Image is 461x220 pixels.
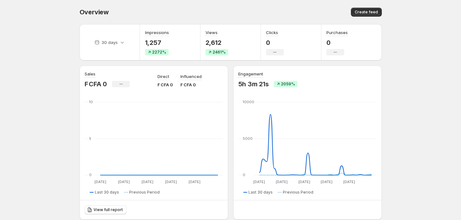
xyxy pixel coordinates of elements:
[283,190,313,195] span: Previous Period
[145,29,169,36] h3: Impressions
[85,71,95,77] h3: Sales
[95,190,119,195] span: Last 30 days
[243,173,245,177] text: 0
[238,71,263,77] h3: Engagement
[276,180,288,184] text: [DATE]
[145,39,169,46] p: 1,257
[238,80,269,88] p: 5h 3m 21s
[180,73,202,80] p: Influenced
[206,39,228,46] p: 2,612
[94,180,106,184] text: [DATE]
[94,207,123,212] span: View full report
[85,205,127,214] a: View full report
[118,180,129,184] text: [DATE]
[188,180,200,184] text: [DATE]
[129,190,160,195] span: Previous Period
[351,8,382,17] button: Create feed
[326,39,348,46] p: 0
[180,82,202,88] p: F CFA 0
[321,180,332,184] text: [DATE]
[157,73,169,80] p: Direct
[101,39,118,46] p: 30 days
[266,29,278,36] h3: Clicks
[355,10,378,15] span: Create feed
[85,80,107,88] p: F CFA 0
[213,50,226,55] span: 2461%
[206,29,218,36] h3: Views
[89,173,92,177] text: 0
[281,82,295,87] span: 2059%
[243,136,253,141] text: 5000
[80,8,109,16] span: Overview
[89,100,93,104] text: 10
[157,82,173,88] p: F CFA 0
[326,29,348,36] h3: Purchases
[253,180,265,184] text: [DATE]
[266,39,284,46] p: 0
[152,50,166,55] span: 2272%
[243,100,254,104] text: 10000
[298,180,310,184] text: [DATE]
[165,180,177,184] text: [DATE]
[141,180,153,184] text: [DATE]
[248,190,273,195] span: Last 30 days
[343,180,355,184] text: [DATE]
[89,136,91,141] text: 5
